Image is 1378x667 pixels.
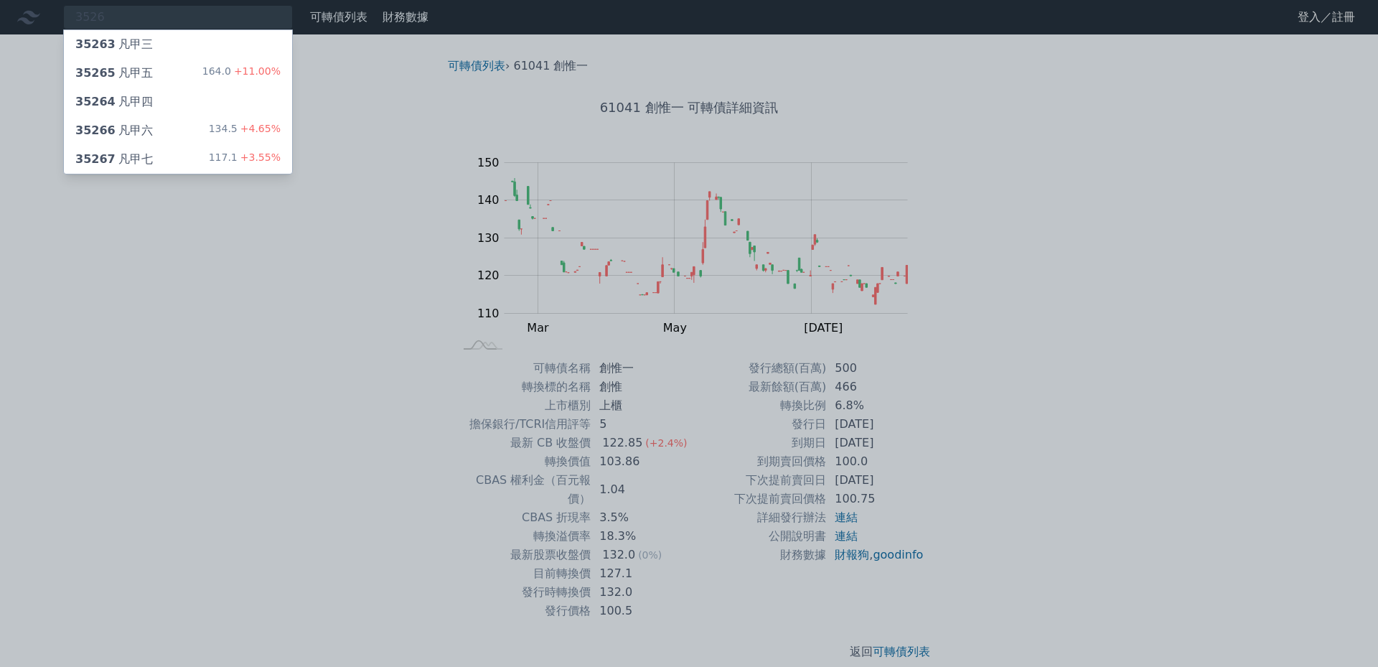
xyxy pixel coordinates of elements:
[231,65,281,77] span: +11.00%
[1306,598,1378,667] iframe: Chat Widget
[75,36,153,53] div: 凡甲三
[64,145,292,174] a: 35267凡甲七 117.1+3.55%
[238,123,281,134] span: +4.65%
[75,93,153,111] div: 凡甲四
[75,123,116,137] span: 35266
[209,151,281,168] div: 117.1
[75,37,116,51] span: 35263
[1306,598,1378,667] div: 聊天小工具
[75,122,153,139] div: 凡甲六
[64,30,292,59] a: 35263凡甲三
[238,151,281,163] span: +3.55%
[202,65,281,82] div: 164.0
[209,122,281,139] div: 134.5
[75,151,153,168] div: 凡甲七
[64,59,292,88] a: 35265凡甲五 164.0+11.00%
[64,116,292,145] a: 35266凡甲六 134.5+4.65%
[75,152,116,166] span: 35267
[75,65,153,82] div: 凡甲五
[64,88,292,116] a: 35264凡甲四
[75,66,116,80] span: 35265
[75,95,116,108] span: 35264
